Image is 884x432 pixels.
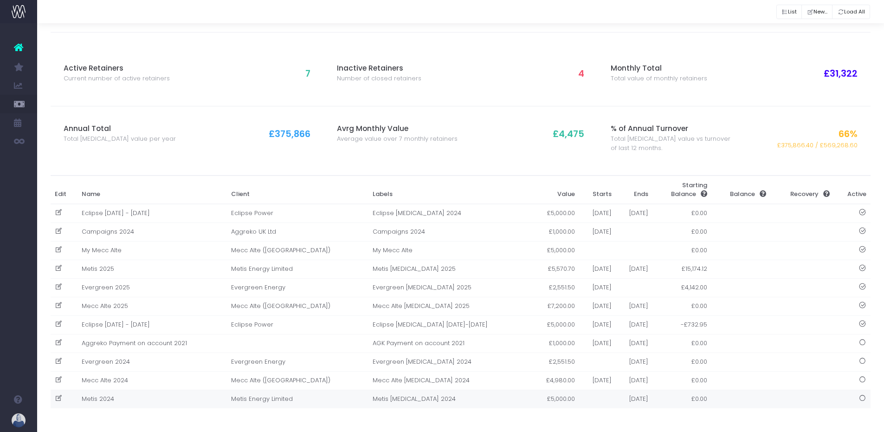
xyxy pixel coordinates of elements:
td: [DATE] [580,315,616,334]
td: Metis [MEDICAL_DATA] 2025 [368,260,530,278]
h3: % of Annual Turnover [611,124,734,133]
button: New... [801,5,832,19]
span: Number of closed retainers [337,74,421,83]
td: [DATE] [616,204,653,223]
img: images/default_profile_image.png [12,413,26,427]
td: My Mecc Alte [77,241,227,260]
th: Starting Balance [653,176,712,204]
td: [DATE] [616,353,653,371]
th: Starts [580,176,616,204]
td: Evergreen 2024 [77,353,227,371]
td: Evergreen [MEDICAL_DATA] 2024 [368,353,530,371]
td: [DATE] [580,278,616,297]
th: Ends [616,176,653,204]
td: £5,570.70 [530,260,579,278]
td: Mecc Alte ([GEOGRAPHIC_DATA]) [226,297,368,315]
td: Eclipse [MEDICAL_DATA] [DATE]-[DATE] [368,315,530,334]
td: Eclipse [DATE] - [DATE] [77,204,227,223]
th: Labels [368,176,530,204]
td: [DATE] [616,371,653,390]
td: £0.00 [653,297,712,315]
td: £0.00 [653,371,712,390]
td: Evergreen 2025 [77,278,227,297]
span: 66% [839,127,858,141]
td: [DATE] [616,390,653,408]
td: [DATE] [616,260,653,278]
td: [DATE] [580,334,616,353]
td: £0.00 [653,204,712,223]
td: Metis [MEDICAL_DATA] 2024 [368,390,530,408]
td: £2,551.50 [530,278,579,297]
span: Average value over 7 monthly retainers [337,134,458,144]
td: £0.00 [653,223,712,241]
td: Mecc Alte [MEDICAL_DATA] 2025 [368,297,530,315]
td: £5,000.00 [530,315,579,334]
td: Evergreen Energy [226,278,368,297]
td: £7,200.00 [530,297,579,315]
th: Edit [51,176,77,204]
button: Load All [832,5,870,19]
td: £4,142.00 [653,278,712,297]
span: Total value of monthly retainers [611,74,707,83]
button: List [776,5,802,19]
td: [DATE] [580,223,616,241]
h3: Monthly Total [611,64,734,73]
td: £5,000.00 [530,204,579,223]
td: Eclipse Power [226,315,368,334]
th: Balance [712,176,771,204]
td: Metis Energy Limited [226,260,368,278]
td: Metis 2024 [77,390,227,408]
span: £375,866.40 / £569,268.60 [777,141,858,150]
th: Value [530,176,579,204]
span: £375,866 [269,127,310,141]
td: AGK Payment on account 2021 [368,334,530,353]
td: -£732.95 [653,315,712,334]
span: Total [MEDICAL_DATA] value vs turnover of last 12 months. [611,134,734,152]
td: £0.00 [653,353,712,371]
th: Active [834,176,871,204]
td: Metis Energy Limited [226,390,368,408]
span: 7 [305,67,310,80]
td: £5,000.00 [530,390,579,408]
th: Name [77,176,227,204]
td: £0.00 [653,334,712,353]
h3: Avrg Monthly Value [337,124,460,133]
span: £4,475 [553,127,584,141]
td: [DATE] [616,315,653,334]
td: Campaigns 2024 [77,223,227,241]
td: Eclipse [DATE] - [DATE] [77,315,227,334]
td: Evergreen Energy [226,353,368,371]
td: £1,000.00 [530,334,579,353]
td: [DATE] [580,204,616,223]
th: Client [226,176,368,204]
td: Mecc Alte 2024 [77,371,227,390]
td: £4,980.00 [530,371,579,390]
h3: Inactive Retainers [337,64,460,73]
td: £1,000.00 [530,223,579,241]
td: Metis 2025 [77,260,227,278]
td: My Mecc Alte [368,241,530,260]
td: Eclipse Power [226,204,368,223]
td: Campaigns 2024 [368,223,530,241]
td: Mecc Alte ([GEOGRAPHIC_DATA]) [226,371,368,390]
h3: Active Retainers [64,64,187,73]
td: £15,174.12 [653,260,712,278]
td: Eclipse [MEDICAL_DATA] 2024 [368,204,530,223]
td: Mecc Alte 2025 [77,297,227,315]
td: [DATE] [580,371,616,390]
td: [DATE] [616,334,653,353]
td: £0.00 [653,390,712,408]
td: £0.00 [653,241,712,260]
td: Evergreen [MEDICAL_DATA] 2025 [368,278,530,297]
span: 4 [578,67,584,80]
span: £31,322 [824,67,858,80]
td: Mecc Alte ([GEOGRAPHIC_DATA]) [226,241,368,260]
td: Mecc Alte [MEDICAL_DATA] 2024 [368,371,530,390]
span: Current number of active retainers [64,74,170,83]
span: Total [MEDICAL_DATA] value per year [64,134,176,144]
td: Aggreko UK Ltd [226,223,368,241]
td: Aggreko Payment on account 2021 [77,334,227,353]
td: £5,000.00 [530,241,579,260]
th: Recovery [771,176,834,204]
td: [DATE] [616,297,653,315]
